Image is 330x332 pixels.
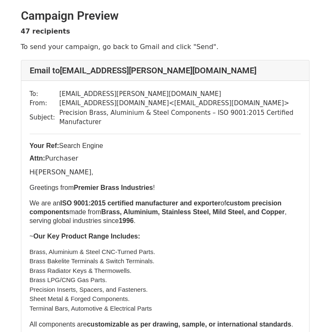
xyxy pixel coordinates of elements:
span: Brass Bakelite Terminals & Switch Terminals. [30,257,155,265]
p: Purchaser [30,155,301,162]
font: All components are . [30,321,293,328]
td: From: [30,99,59,108]
td: Subject: [30,108,59,127]
td: Precision Brass, Aluminium & Steel Components – ISO 9001:2015 Certified Manufacturer [59,108,301,127]
strong: ISO 9001:2015 certified manufacturer and exporter [60,200,220,207]
strong: 1996 [119,217,134,224]
td: [EMAIL_ADDRESS][PERSON_NAME][DOMAIN_NAME] [59,89,301,99]
strong: customizable as per drawing, sample, or international standards [87,321,291,328]
font: Sheet Metal & Forged Components. [30,295,130,302]
font: Search Engine [30,142,103,149]
strong: Our Key Product Range Includes: [33,233,140,240]
h2: Campaign Preview [21,9,310,23]
td: To: [30,89,59,99]
font: Hi [30,169,36,176]
font: Brass, Aluminium & Steel CNC-Turned Parts. [30,248,155,255]
span: , [92,169,93,176]
font: Precision Inserts, Spacers, and Fasteners. [30,286,148,293]
p: [PERSON_NAME] [30,168,301,176]
strong: Brass, Aluminium, Stainless Steel, Mild Steel, and Copper [101,208,285,215]
span: ~ [30,233,33,240]
font: Greetings from ! [30,184,155,191]
strong: Premier Brass Industries [74,184,153,191]
font: We are an of made from , serving global industries since . [30,200,287,224]
td: [EMAIL_ADDRESS][DOMAIN_NAME] < [EMAIL_ADDRESS][DOMAIN_NAME] > [59,99,301,108]
b: Attn: [30,155,45,162]
font: Brass LPG/CNG Gas Parts. [30,276,107,283]
font: Brass Radiator Keys & Thermowells. [30,267,132,274]
b: Your Ref: [30,142,59,149]
span: Terminal Bars, Automotive & Electrical Parts [30,305,152,312]
h4: Email to [EMAIL_ADDRESS][PERSON_NAME][DOMAIN_NAME] [30,65,301,75]
p: To send your campaign, go back to Gmail and click "Send". [21,42,310,51]
strong: 47 recipients [21,27,70,35]
strong: custom precision components [30,200,282,215]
